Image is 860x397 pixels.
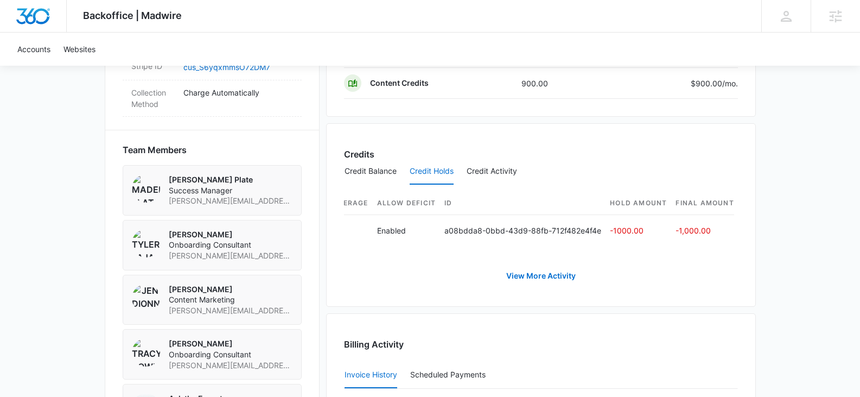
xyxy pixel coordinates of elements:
h3: Credits [344,148,374,161]
span: Onboarding Consultant [169,349,292,360]
img: Tyler Pajak [132,229,160,257]
a: View More Activity [495,263,587,289]
span: Team Members [123,143,187,156]
div: Stripe IDcus_S6yqxmmsO72DM7 [123,54,302,80]
span: Final Amount [676,198,734,208]
div: Scheduled Payments [410,371,490,379]
p: Enabled [377,225,436,236]
dt: Stripe ID [131,60,175,72]
td: 900.00 [513,68,606,99]
p: [PERSON_NAME] [169,229,292,240]
span: Success Manager [169,185,292,196]
button: Credit Balance [345,159,397,185]
div: Collection MethodCharge Automatically [123,80,302,117]
p: [PERSON_NAME] [169,338,292,349]
img: Madeline Plate [132,174,160,203]
span: Hold Amount [610,198,667,208]
img: Jen Dionne [132,284,160,312]
p: a08bdda8-0bbd-43d9-88fb-712f482e4f4e [444,225,601,236]
span: ID [444,198,601,208]
p: [PERSON_NAME] [169,284,292,295]
span: Allow Deficit [377,198,436,208]
p: -1000.00 [610,225,667,236]
a: Websites [57,33,102,66]
span: [PERSON_NAME][EMAIL_ADDRESS][PERSON_NAME][DOMAIN_NAME] [169,360,292,371]
span: [PERSON_NAME][EMAIL_ADDRESS][PERSON_NAME][DOMAIN_NAME] [169,305,292,316]
button: Credit Activity [467,159,517,185]
a: cus_S6yqxmmsO72DM7 [183,62,270,72]
span: Backoffice | Madwire [83,10,182,21]
span: [PERSON_NAME][EMAIL_ADDRESS][DOMAIN_NAME] [169,196,292,206]
h3: Billing Activity [344,338,738,351]
span: Onboarding Consultant [169,240,292,250]
p: Charge Automatically [183,87,293,98]
p: [PERSON_NAME] Plate [169,174,292,185]
button: Invoice History [345,362,397,388]
p: $900.00 [687,78,738,89]
img: Tracy Bowden [132,338,160,367]
span: /mo. [722,79,738,88]
a: Accounts [11,33,57,66]
p: -1,000.00 [676,225,734,236]
p: Content Credits [370,78,429,89]
button: Credit Holds [410,159,454,185]
span: Content Marketing [169,294,292,305]
span: [PERSON_NAME][EMAIL_ADDRESS][PERSON_NAME][DOMAIN_NAME] [169,250,292,261]
dt: Collection Method [131,87,175,110]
